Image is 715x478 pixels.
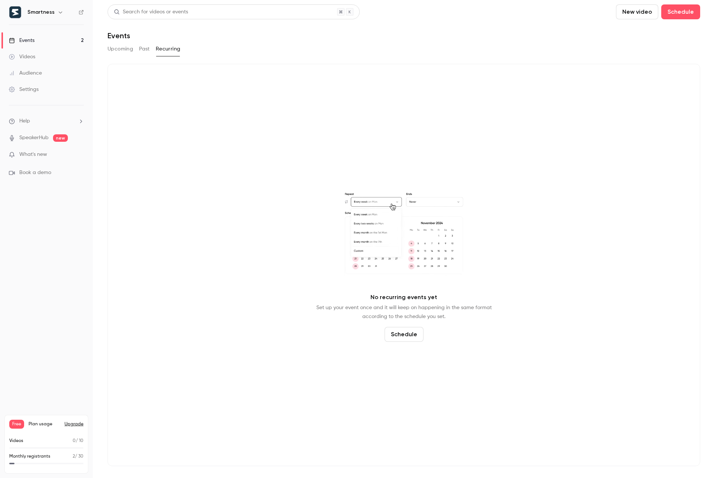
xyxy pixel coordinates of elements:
button: Past [139,43,150,55]
button: Recurring [156,43,181,55]
p: Videos [9,438,23,444]
button: Schedule [385,327,424,342]
p: / 30 [73,453,83,460]
li: help-dropdown-opener [9,117,84,125]
span: 2 [73,454,75,459]
span: What's new [19,151,47,158]
div: Events [9,37,34,44]
button: New video [616,4,658,19]
button: Upcoming [108,43,133,55]
div: Search for videos or events [114,8,188,16]
button: Upgrade [65,421,83,427]
p: No recurring events yet [370,293,437,302]
span: Help [19,117,30,125]
button: Schedule [661,4,700,19]
div: Videos [9,53,35,60]
h6: Smartness [27,9,55,16]
p: Set up your event once and it will keep on happening in the same format according to the schedule... [316,303,492,321]
span: Book a demo [19,169,51,177]
div: Settings [9,86,39,93]
img: Smartness [9,6,21,18]
span: new [53,134,68,142]
span: 0 [73,439,76,443]
p: Monthly registrants [9,453,50,460]
h1: Events [108,31,130,40]
span: Free [9,420,24,429]
p: / 10 [73,438,83,444]
span: Plan usage [29,421,60,427]
a: SpeakerHub [19,134,49,142]
div: Audience [9,69,42,77]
